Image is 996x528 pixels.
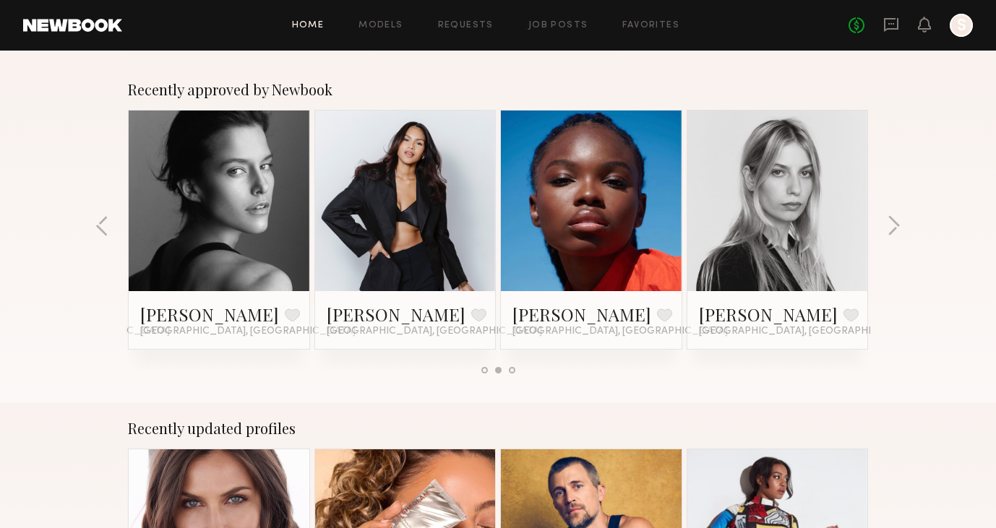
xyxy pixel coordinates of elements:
span: [GEOGRAPHIC_DATA], [GEOGRAPHIC_DATA] [699,326,914,337]
a: [PERSON_NAME] [699,303,838,326]
div: Recently approved by Newbook [128,81,868,98]
span: [GEOGRAPHIC_DATA], [GEOGRAPHIC_DATA] [327,326,542,337]
a: Requests [438,21,494,30]
span: [GEOGRAPHIC_DATA], [GEOGRAPHIC_DATA] [140,326,356,337]
div: Recently updated profiles [128,420,868,437]
a: S [950,14,973,37]
span: [GEOGRAPHIC_DATA], [GEOGRAPHIC_DATA] [512,326,728,337]
a: [PERSON_NAME] [140,303,279,326]
a: Models [359,21,403,30]
a: Favorites [622,21,679,30]
a: Home [292,21,325,30]
a: [PERSON_NAME] [327,303,465,326]
a: Job Posts [528,21,588,30]
a: [PERSON_NAME] [512,303,651,326]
